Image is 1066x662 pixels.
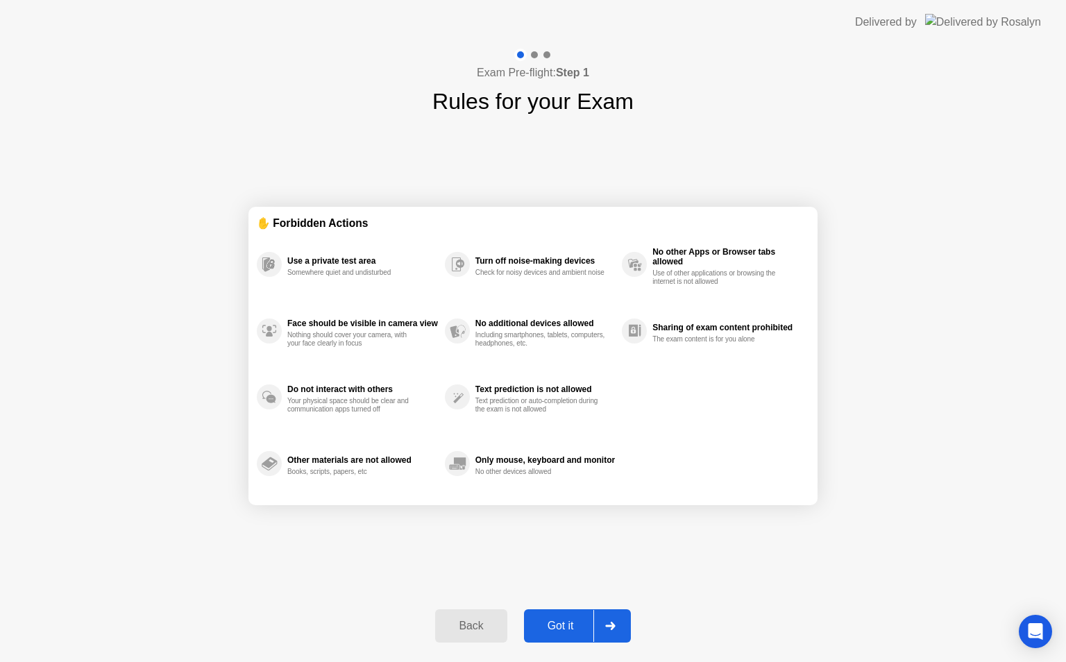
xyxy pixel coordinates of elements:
[475,269,607,277] div: Check for noisy devices and ambient noise
[475,468,607,476] div: No other devices allowed
[287,319,438,328] div: Face should be visible in camera view
[524,609,631,643] button: Got it
[855,14,917,31] div: Delivered by
[652,247,802,266] div: No other Apps or Browser tabs allowed
[652,335,784,343] div: The exam content is for you alone
[475,319,615,328] div: No additional devices allowed
[556,67,589,78] b: Step 1
[477,65,589,81] h4: Exam Pre-flight:
[287,269,418,277] div: Somewhere quiet and undisturbed
[287,256,438,266] div: Use a private test area
[257,215,809,231] div: ✋ Forbidden Actions
[287,468,418,476] div: Books, scripts, papers, etc
[475,384,615,394] div: Text prediction is not allowed
[287,455,438,465] div: Other materials are not allowed
[475,455,615,465] div: Only mouse, keyboard and monitor
[475,256,615,266] div: Turn off noise-making devices
[925,14,1041,30] img: Delivered by Rosalyn
[475,397,607,414] div: Text prediction or auto-completion during the exam is not allowed
[528,620,593,632] div: Got it
[1019,615,1052,648] div: Open Intercom Messenger
[652,269,784,286] div: Use of other applications or browsing the internet is not allowed
[439,620,502,632] div: Back
[475,331,607,348] div: Including smartphones, tablets, computers, headphones, etc.
[287,384,438,394] div: Do not interact with others
[287,331,418,348] div: Nothing should cover your camera, with your face clearly in focus
[432,85,634,118] h1: Rules for your Exam
[435,609,507,643] button: Back
[652,323,802,332] div: Sharing of exam content prohibited
[287,397,418,414] div: Your physical space should be clear and communication apps turned off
